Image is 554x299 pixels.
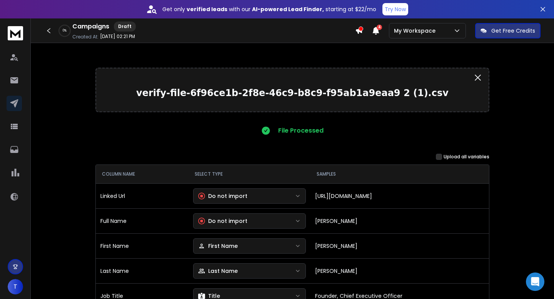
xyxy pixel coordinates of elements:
strong: verified leads [187,5,227,13]
p: verify-file-6f96ce1b-2f8e-46c9-b8c9-f95ab1a9eaa9 2 (1).csv [102,87,482,99]
p: Created At: [72,34,98,40]
div: Do not import [198,217,247,225]
span: 4 [377,25,382,30]
button: T [8,279,23,294]
p: 0 % [63,28,67,33]
td: [URL][DOMAIN_NAME] [310,183,489,208]
p: Try Now [385,5,406,13]
div: Draft [114,22,136,32]
td: [PERSON_NAME] [310,258,489,283]
img: logo [8,26,23,40]
div: Do not import [198,192,247,200]
p: Get only with our starting at $22/mo [162,5,376,13]
td: [PERSON_NAME] [310,233,489,258]
th: SELECT TYPE [189,165,310,183]
div: First Name [198,242,238,250]
th: SAMPLES [310,165,489,183]
label: Upload all variables [444,154,489,160]
td: Full Name [96,208,189,233]
p: My Workspace [394,27,439,35]
div: Open Intercom Messenger [526,272,544,291]
td: Last Name [96,258,189,283]
td: [PERSON_NAME] [310,208,489,233]
strong: AI-powered Lead Finder, [252,5,324,13]
button: Try Now [382,3,408,15]
p: File Processed [278,126,324,135]
td: First Name [96,233,189,258]
button: Get Free Credits [475,23,541,38]
p: [DATE] 02:21 PM [100,33,135,40]
div: Last Name [198,267,238,275]
p: Get Free Credits [491,27,535,35]
h1: Campaigns [72,22,109,31]
td: Linked Url [96,183,189,208]
th: COLUMN NAME [96,165,189,183]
